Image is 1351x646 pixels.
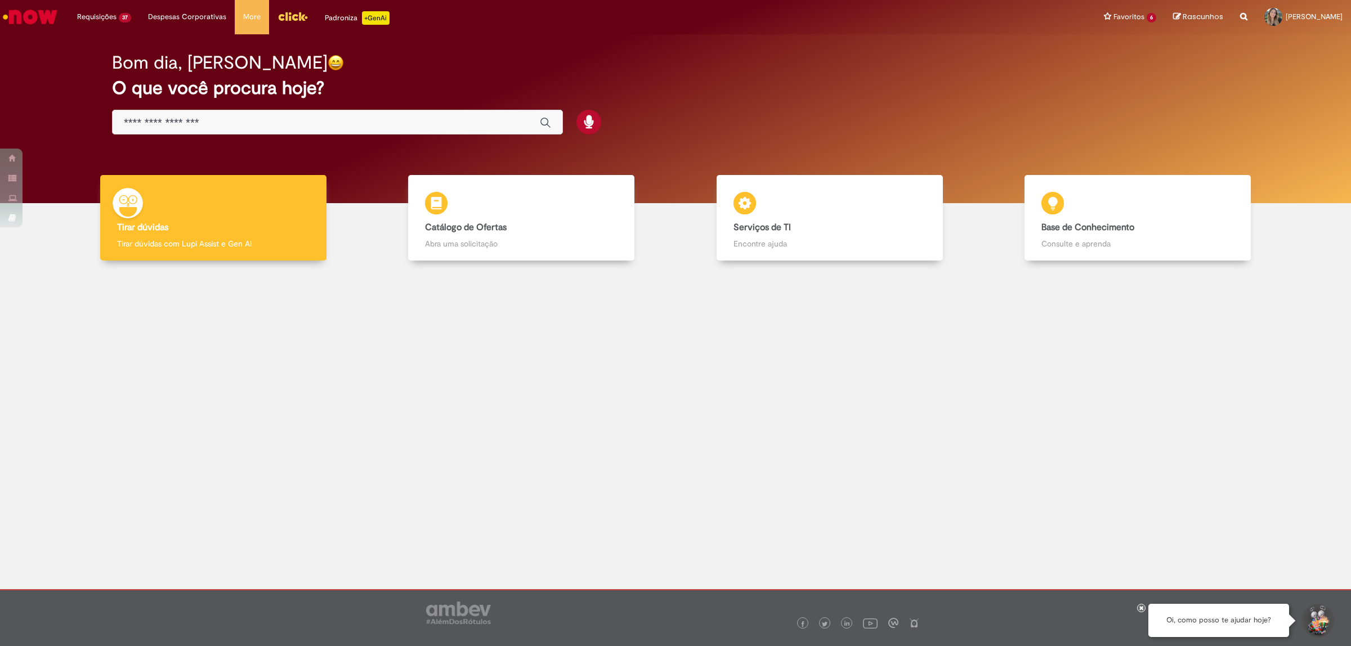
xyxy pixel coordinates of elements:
span: Rascunhos [1183,11,1223,22]
img: click_logo_yellow_360x200.png [278,8,308,25]
img: ServiceNow [1,6,59,28]
p: Abra uma solicitação [425,238,618,249]
p: Encontre ajuda [733,238,926,249]
span: More [243,11,261,23]
div: Oi, como posso te ajudar hoje? [1148,604,1289,637]
p: Consulte e aprenda [1041,238,1234,249]
a: Base de Conhecimento Consulte e aprenda [984,175,1292,261]
p: +GenAi [362,11,390,25]
span: 37 [119,13,131,23]
img: logo_footer_workplace.png [888,618,898,628]
span: Despesas Corporativas [148,11,226,23]
span: Favoritos [1113,11,1144,23]
h2: O que você procura hoje? [112,78,1239,98]
div: Padroniza [325,11,390,25]
img: happy-face.png [328,55,344,71]
img: logo_footer_twitter.png [822,621,827,627]
button: Iniciar Conversa de Suporte [1300,604,1334,638]
a: Serviços de TI Encontre ajuda [675,175,984,261]
img: logo_footer_linkedin.png [844,621,850,627]
p: Tirar dúvidas com Lupi Assist e Gen Ai [117,238,310,249]
span: 6 [1147,13,1156,23]
a: Tirar dúvidas Tirar dúvidas com Lupi Assist e Gen Ai [59,175,368,261]
a: Catálogo de Ofertas Abra uma solicitação [368,175,676,261]
a: Rascunhos [1173,12,1223,23]
h2: Bom dia, [PERSON_NAME] [112,53,328,73]
b: Serviços de TI [733,222,791,233]
b: Catálogo de Ofertas [425,222,507,233]
b: Tirar dúvidas [117,222,168,233]
b: Base de Conhecimento [1041,222,1134,233]
span: [PERSON_NAME] [1286,12,1343,21]
img: logo_footer_facebook.png [800,621,806,627]
img: logo_footer_ambev_rotulo_gray.png [426,602,491,624]
span: Requisições [77,11,117,23]
img: logo_footer_naosei.png [909,618,919,628]
img: logo_footer_youtube.png [863,616,878,630]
